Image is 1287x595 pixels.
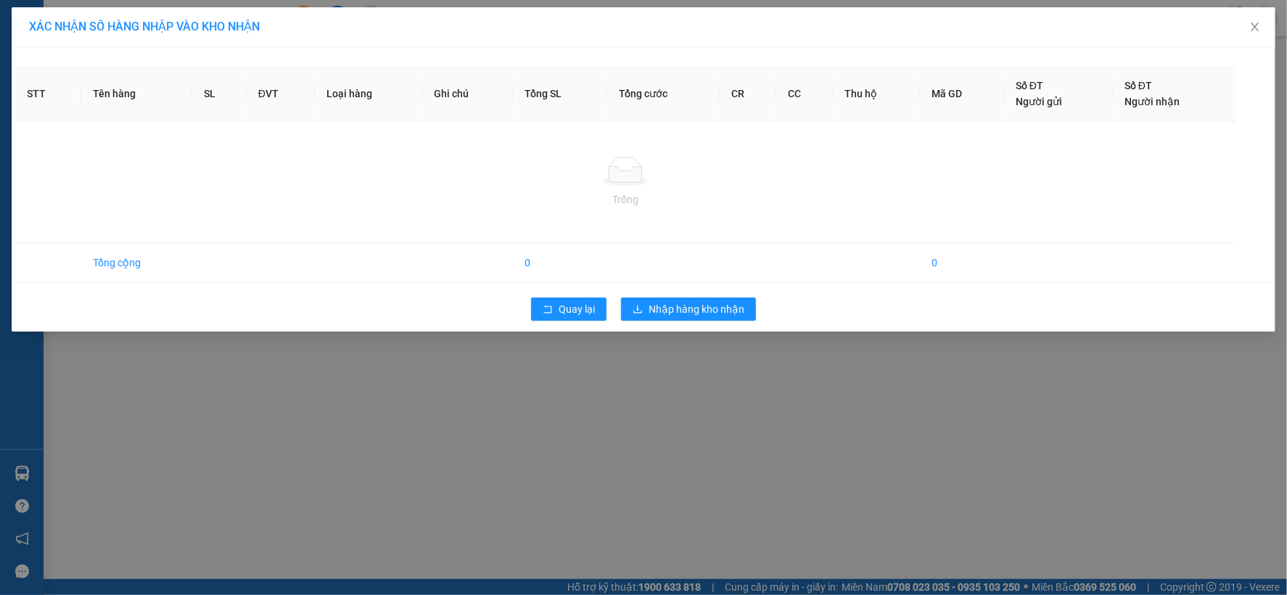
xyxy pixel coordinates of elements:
span: Người nhận [1124,96,1180,107]
span: Số ĐT [1124,80,1152,91]
span: download [633,304,643,316]
th: Mã GD [920,66,1004,122]
th: Tổng cước [607,66,720,122]
span: Số ĐT [1016,80,1043,91]
th: Ghi chú [422,66,513,122]
td: 0 [513,243,607,283]
td: Tổng cộng [81,243,192,283]
th: Thu hộ [833,66,920,122]
th: ĐVT [247,66,315,122]
span: Người gửi [1016,96,1062,107]
td: 0 [920,243,1004,283]
th: Tổng SL [513,66,607,122]
span: Quay lại [559,301,595,317]
th: SL [192,66,247,122]
button: Close [1235,7,1275,48]
button: rollbackQuay lại [531,297,607,321]
span: Nhập hàng kho nhận [649,301,744,317]
th: CC [776,66,833,122]
span: XÁC NHẬN SỐ HÀNG NHẬP VÀO KHO NHẬN [29,20,260,33]
span: rollback [543,304,553,316]
th: Loại hàng [315,66,422,122]
th: STT [15,66,81,122]
th: Tên hàng [81,66,192,122]
button: downloadNhập hàng kho nhận [621,297,756,321]
th: CR [720,66,776,122]
span: close [1249,21,1261,33]
div: Trống [27,192,1224,208]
